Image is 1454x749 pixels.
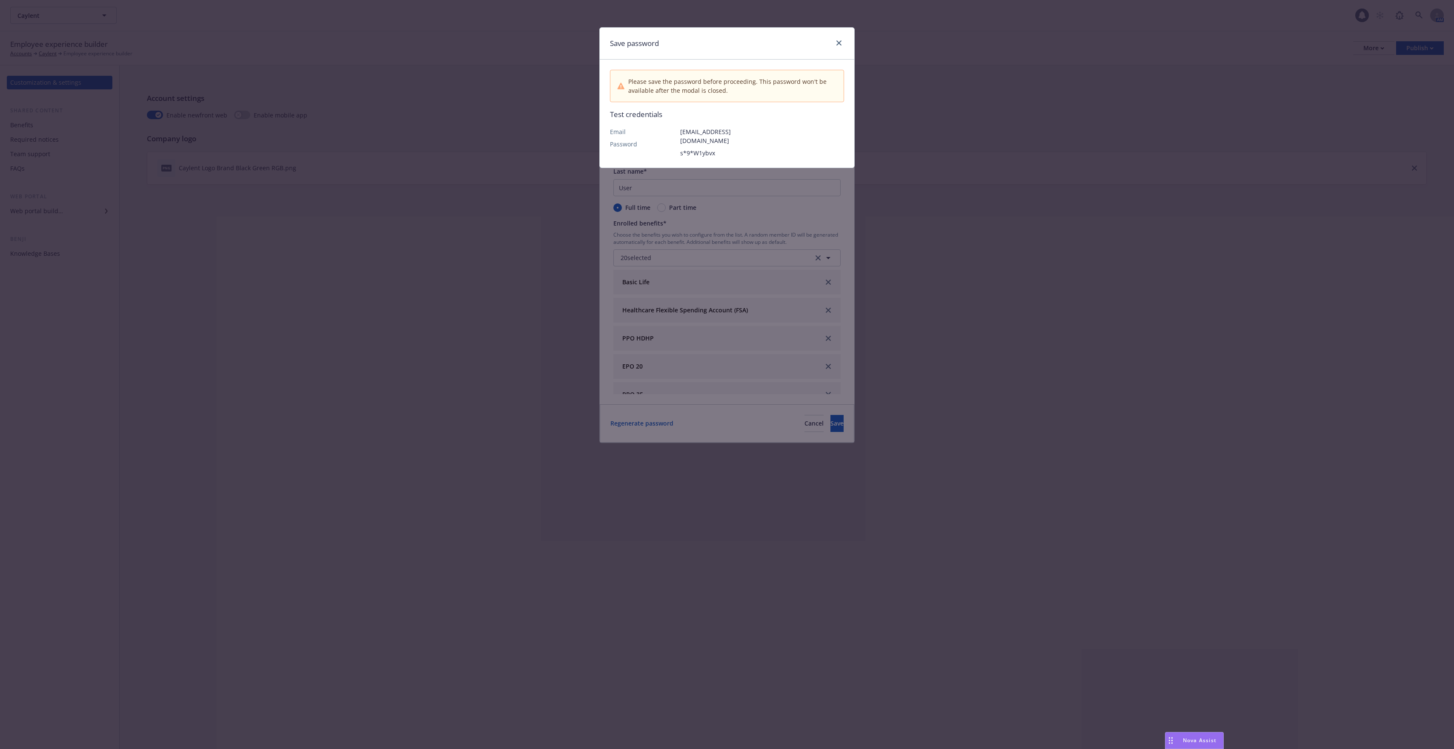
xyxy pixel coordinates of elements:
[628,77,837,95] span: Please save the password before proceeding. This password won't be available after the modal is c...
[1183,737,1216,744] span: Nova Assist
[680,127,750,145] p: [EMAIL_ADDRESS][DOMAIN_NAME]
[834,38,844,48] a: close
[1165,732,1224,749] button: Nova Assist
[610,127,680,136] p: Email
[610,109,844,120] p: Test credentials
[1165,732,1176,749] div: Drag to move
[610,38,659,49] h1: Save password
[680,149,750,157] p: s*9*W1ybvx
[610,140,680,149] p: Password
